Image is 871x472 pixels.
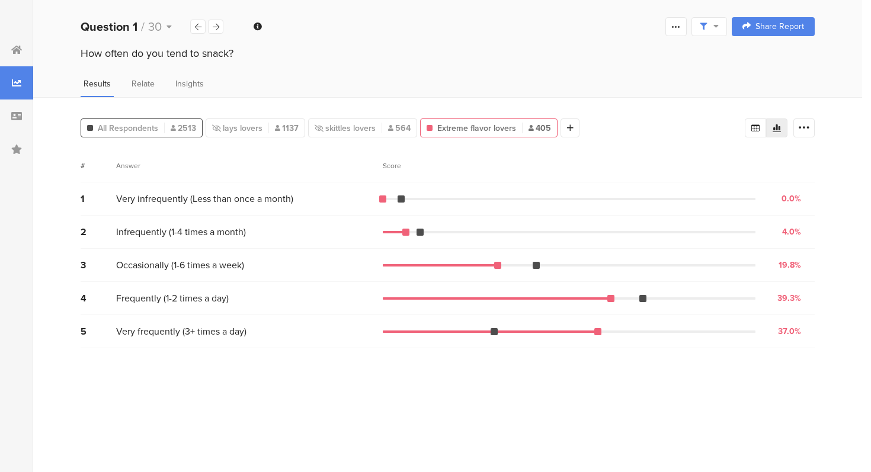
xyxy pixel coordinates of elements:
div: 4 [81,291,116,305]
div: How often do you tend to snack? [81,46,815,61]
span: Share Report [755,23,804,31]
span: 2513 [171,122,196,134]
div: 3 [81,258,116,272]
span: / [141,18,145,36]
span: Insights [175,78,204,90]
span: 30 [148,18,162,36]
span: Infrequently (1-4 times a month) [116,225,246,239]
span: 405 [529,122,551,134]
span: Extreme flavor lovers [437,122,516,134]
span: Relate [132,78,155,90]
div: 2 [81,225,116,239]
div: 5 [81,325,116,338]
span: lays lovers [223,122,262,134]
div: Score [383,160,408,171]
span: Frequently (1-2 times a day) [116,291,229,305]
div: Answer [116,160,140,171]
div: # [81,160,116,171]
span: 1137 [275,122,299,134]
div: 4.0% [782,226,801,238]
div: 0.0% [782,192,801,205]
div: 19.8% [779,259,801,271]
span: Results [84,78,111,90]
b: Question 1 [81,18,137,36]
span: skittles lovers [325,122,376,134]
span: Very infrequently (Less than once a month) [116,192,293,206]
div: 1 [81,192,116,206]
div: 37.0% [778,325,801,338]
span: Very frequently (3+ times a day) [116,325,246,338]
span: Occasionally (1-6 times a week) [116,258,244,272]
div: 39.3% [777,292,801,304]
span: All Respondents [98,122,158,134]
span: 564 [388,122,411,134]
